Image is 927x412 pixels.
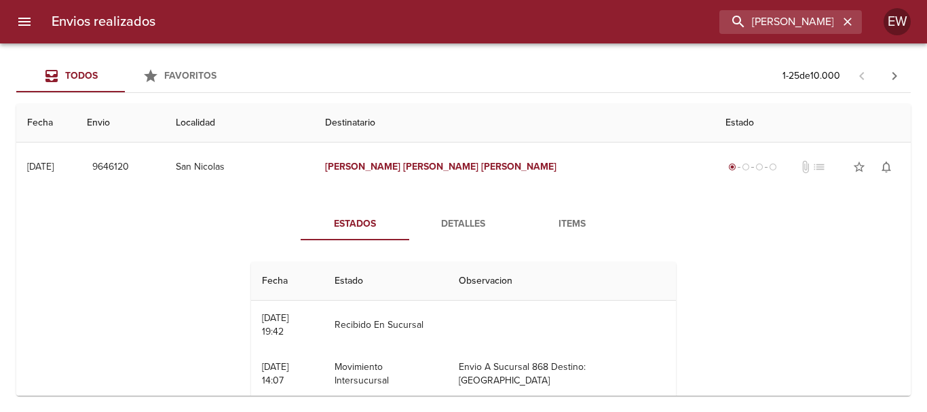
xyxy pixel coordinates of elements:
span: radio_button_checked [728,163,736,171]
span: Pagina siguiente [878,60,911,92]
span: Items [526,216,618,233]
td: Recibido En Sucursal [324,301,448,350]
div: [DATE] 14:07 [262,361,288,386]
button: 9646120 [87,155,134,180]
div: Tabs detalle de guia [301,208,626,240]
span: No tiene pedido asociado [812,160,826,174]
th: Localidad [165,104,314,143]
input: buscar [719,10,839,34]
h6: Envios realizados [52,11,155,33]
td: San Nicolas [165,143,314,191]
div: Abrir información de usuario [884,8,911,35]
span: Todos [65,70,98,81]
div: EW [884,8,911,35]
em: [PERSON_NAME] [481,161,556,172]
div: Tabs Envios [16,60,233,92]
span: Favoritos [164,70,216,81]
td: Envio A Sucursal 868 Destino: [GEOGRAPHIC_DATA] [448,350,676,398]
span: radio_button_unchecked [742,163,750,171]
div: [DATE] [27,161,54,172]
th: Estado [324,262,448,301]
button: Activar notificaciones [873,153,900,181]
th: Envio [76,104,165,143]
span: radio_button_unchecked [755,163,763,171]
span: Estados [309,216,401,233]
span: radio_button_unchecked [769,163,777,171]
th: Fecha [16,104,76,143]
th: Observacion [448,262,676,301]
p: 1 - 25 de 10.000 [782,69,840,83]
em: [PERSON_NAME] [325,161,400,172]
th: Destinatario [314,104,714,143]
span: star_border [852,160,866,174]
span: 9646120 [92,159,129,176]
span: Pagina anterior [846,69,878,82]
span: Detalles [417,216,510,233]
td: Movimiento Intersucursal [324,350,448,398]
th: Fecha [251,262,324,301]
button: Agregar a favoritos [846,153,873,181]
th: Estado [715,104,911,143]
span: No tiene documentos adjuntos [799,160,812,174]
div: Generado [725,160,780,174]
em: [PERSON_NAME] [403,161,478,172]
button: menu [8,5,41,38]
span: notifications_none [879,160,893,174]
div: [DATE] 19:42 [262,312,288,337]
